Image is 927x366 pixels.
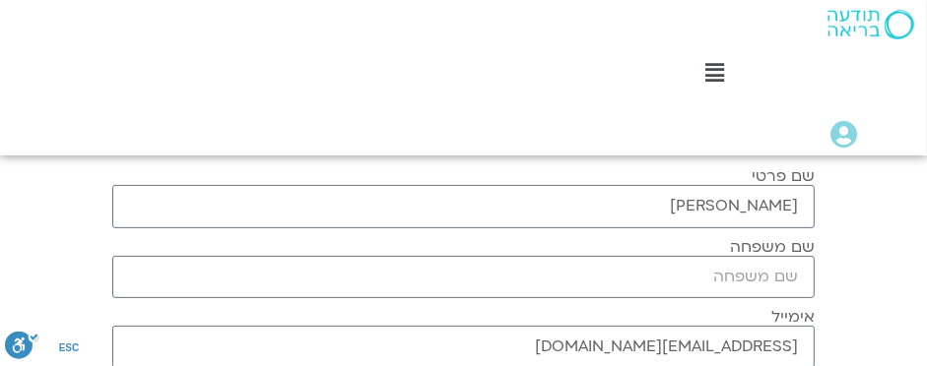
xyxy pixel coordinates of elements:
[771,308,815,326] label: אימייל
[112,256,815,298] input: שם משפחה
[752,167,815,185] label: שם פרטי
[730,238,815,256] label: שם משפחה
[112,185,815,227] input: שם פרטי
[828,10,914,39] img: תודעה בריאה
